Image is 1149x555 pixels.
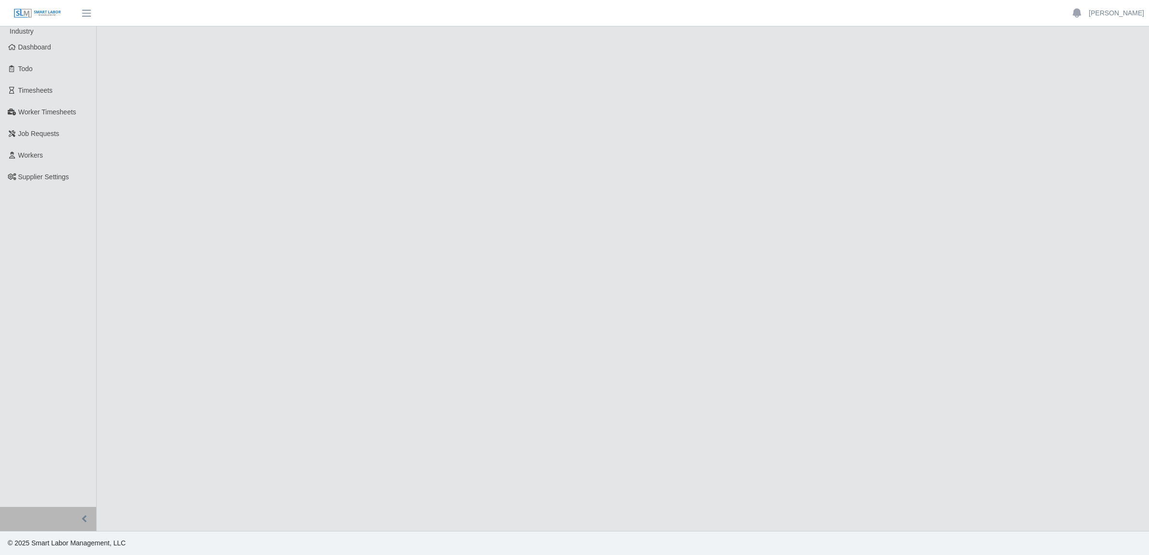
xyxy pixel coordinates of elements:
[18,151,43,159] span: Workers
[8,539,125,547] span: © 2025 Smart Labor Management, LLC
[10,27,34,35] span: Industry
[1089,8,1144,18] a: [PERSON_NAME]
[13,8,62,19] img: SLM Logo
[18,173,69,181] span: Supplier Settings
[18,130,60,137] span: Job Requests
[18,65,33,73] span: Todo
[18,108,76,116] span: Worker Timesheets
[18,86,53,94] span: Timesheets
[18,43,51,51] span: Dashboard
